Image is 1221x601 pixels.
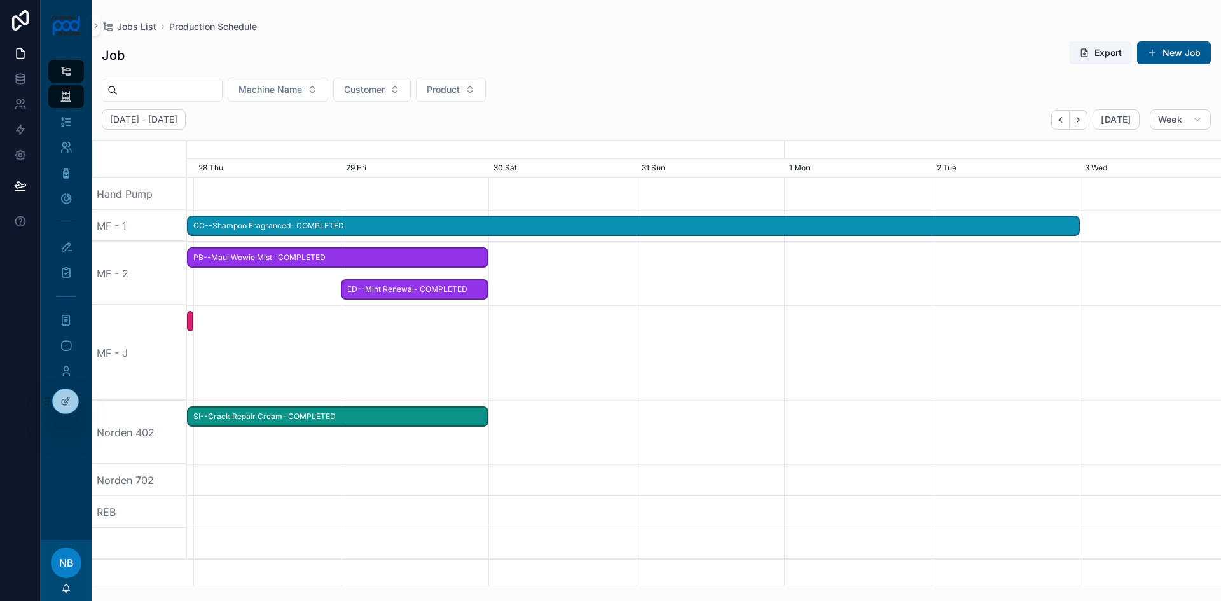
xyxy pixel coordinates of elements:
div: ED--Mint Renewal- COMPLETED [341,279,488,300]
button: New Job [1137,41,1211,64]
div: 29 Fri [341,159,488,178]
span: Jobs List [117,20,156,33]
div: 30 Sat [488,159,636,178]
button: Select Button [228,78,328,102]
div: Hand Pump [92,178,187,210]
div: MF - J [92,305,187,401]
button: Select Button [333,78,411,102]
button: Select Button [416,78,486,102]
span: [DATE] [1101,114,1131,125]
div: MF - 2 [92,242,187,305]
div: SI--Crack Repair Cream- COMPLETED [187,406,488,427]
a: Jobs List [102,20,156,33]
a: Production Schedule [169,20,257,33]
button: Export [1069,41,1132,64]
span: Customer [344,83,385,96]
div: 31 Sun [637,159,784,178]
div: CC--Shampoo Fragranced- COMPLETED [187,216,1080,237]
div: AQ--Dr Sturm Eye Serum- COMPLETED [187,311,193,332]
div: 28 Thu [193,159,341,178]
div: scrollable content [41,51,92,399]
div: 2 Tue [932,159,1079,178]
span: Machine Name [238,83,302,96]
span: PB--Maui Wowie Mist- COMPLETED [188,247,487,268]
img: App logo [52,15,81,36]
span: ED--Mint Renewal- COMPLETED [342,279,487,300]
button: Week [1150,109,1211,130]
div: Norden 702 [92,464,187,496]
span: Product [427,83,460,96]
h1: Job [102,46,125,64]
h2: [DATE] - [DATE] [110,113,177,126]
span: AQ--[PERSON_NAME] Eye Serum- COMPLETED [188,311,198,332]
span: Week [1158,114,1182,125]
button: [DATE] [1093,109,1139,130]
div: MF - 1 [92,210,187,242]
div: 1 Mon [784,159,932,178]
div: PB--Maui Wowie Mist- COMPLETED [187,247,488,268]
span: SI--Crack Repair Cream- COMPLETED [188,406,487,427]
div: REB [92,496,187,528]
span: CC--Shampoo Fragranced- COMPLETED [188,216,1079,237]
span: NB [59,555,74,570]
div: Norden 402 [92,401,187,464]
